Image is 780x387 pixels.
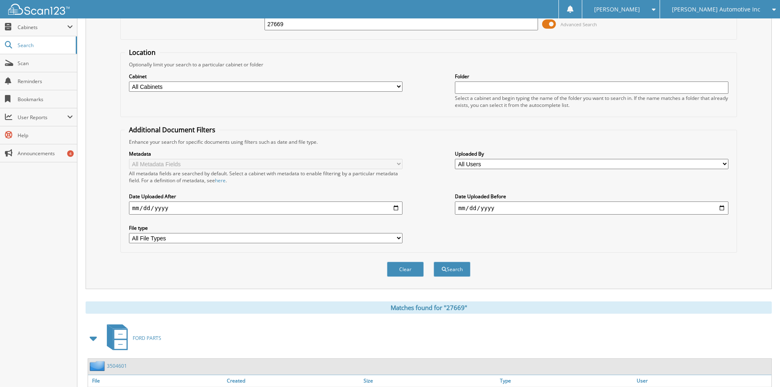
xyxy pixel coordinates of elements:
[18,60,73,67] span: Scan
[18,114,67,121] span: User Reports
[739,348,780,387] iframe: Chat Widget
[215,177,226,184] a: here
[455,95,728,109] div: Select a cabinet and begin typing the name of the folder you want to search in. If the name match...
[362,375,498,386] a: Size
[133,335,161,342] span: FORD PARTS
[129,73,402,80] label: Cabinet
[129,193,402,200] label: Date Uploaded After
[387,262,424,277] button: Clear
[672,7,760,12] span: [PERSON_NAME] Automotive Inc
[129,224,402,231] label: File type
[107,362,127,369] a: 3504601
[125,125,219,134] legend: Additional Document Filters
[18,96,73,103] span: Bookmarks
[455,73,728,80] label: Folder
[18,24,67,31] span: Cabinets
[561,21,597,27] span: Advanced Search
[455,201,728,215] input: end
[498,375,635,386] a: Type
[225,375,362,386] a: Created
[594,7,640,12] span: [PERSON_NAME]
[129,150,402,157] label: Metadata
[18,150,73,157] span: Announcements
[129,201,402,215] input: start
[125,61,733,68] div: Optionally limit your search to a particular cabinet or folder
[125,138,733,145] div: Enhance your search for specific documents using filters such as date and file type.
[635,375,771,386] a: User
[129,170,402,184] div: All metadata fields are searched by default. Select a cabinet with metadata to enable filtering b...
[455,193,728,200] label: Date Uploaded Before
[67,150,74,157] div: 4
[434,262,470,277] button: Search
[90,361,107,371] img: folder2.png
[88,375,225,386] a: File
[18,132,73,139] span: Help
[86,301,772,314] div: Matches found for "27669"
[8,4,70,15] img: scan123-logo-white.svg
[102,322,161,354] a: FORD PARTS
[455,150,728,157] label: Uploaded By
[18,78,73,85] span: Reminders
[125,48,160,57] legend: Location
[18,42,72,49] span: Search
